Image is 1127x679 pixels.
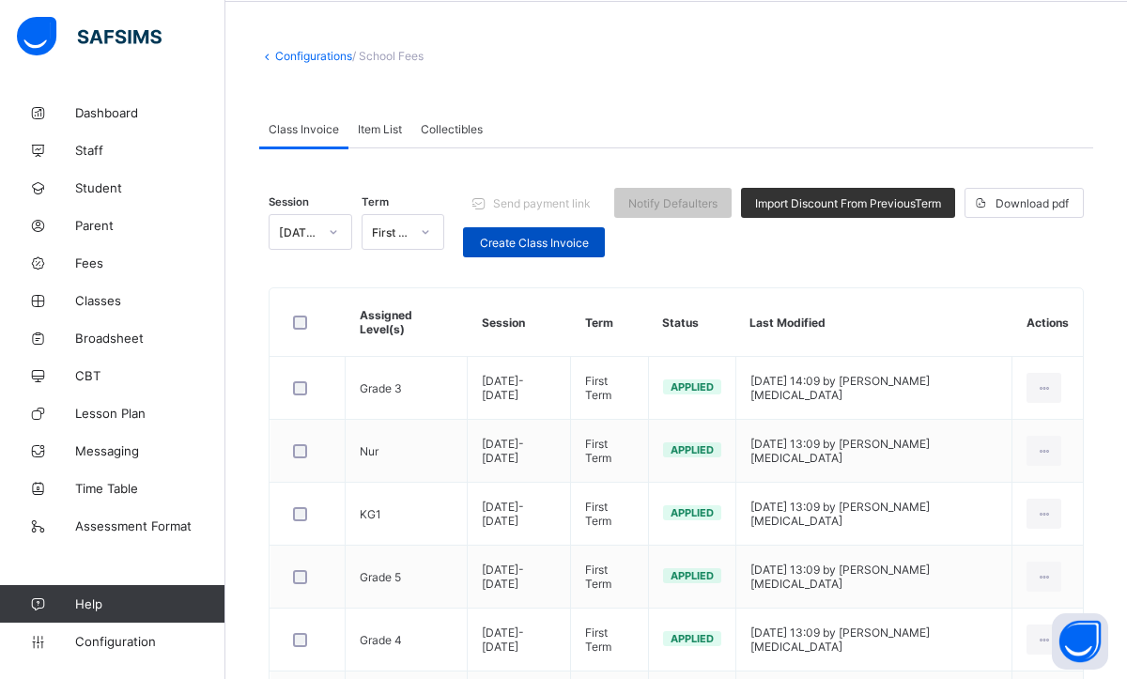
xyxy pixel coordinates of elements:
[477,236,591,250] span: Create Class Invoice
[75,105,225,120] span: Dashboard
[75,331,225,346] span: Broadsheet
[346,609,468,671] td: Grade 4
[571,483,649,546] td: First Term
[346,546,468,609] td: Grade 5
[346,288,468,357] th: Assigned Level(s)
[628,196,718,210] span: Notify Defaulters
[571,288,649,357] th: Term
[996,196,1069,210] span: Download pdf
[468,483,571,546] td: [DATE]-[DATE]
[468,357,571,420] td: [DATE]-[DATE]
[346,357,468,420] td: Grade 3
[75,255,225,270] span: Fees
[493,196,591,210] span: Send payment link
[735,483,1012,546] td: [DATE] 13:09 by [PERSON_NAME][MEDICAL_DATA]
[75,406,225,421] span: Lesson Plan
[75,481,225,496] span: Time Table
[75,634,224,649] span: Configuration
[362,195,389,208] span: Term
[75,443,225,458] span: Messaging
[75,143,225,158] span: Staff
[269,122,339,136] span: Class Invoice
[279,225,317,239] div: [DATE]-[DATE]
[346,483,468,546] td: KG1
[671,380,714,394] span: Applied
[648,288,735,357] th: Status
[75,518,225,533] span: Assessment Format
[372,225,410,239] div: First Term
[75,368,225,383] span: CBT
[468,546,571,609] td: [DATE]-[DATE]
[571,420,649,483] td: First Term
[735,546,1012,609] td: [DATE] 13:09 by [PERSON_NAME][MEDICAL_DATA]
[671,443,714,456] span: Applied
[269,195,309,208] span: Session
[735,609,1012,671] td: [DATE] 13:09 by [PERSON_NAME][MEDICAL_DATA]
[352,49,424,63] span: / School Fees
[571,609,649,671] td: First Term
[468,420,571,483] td: [DATE]-[DATE]
[1012,288,1083,357] th: Actions
[17,17,162,56] img: safsims
[275,49,352,63] a: Configurations
[571,546,649,609] td: First Term
[755,196,941,210] span: Import Discount From Previous Term
[468,609,571,671] td: [DATE]-[DATE]
[671,632,714,645] span: Applied
[1052,613,1108,670] button: Open asap
[75,596,224,611] span: Help
[735,288,1012,357] th: Last Modified
[735,420,1012,483] td: [DATE] 13:09 by [PERSON_NAME][MEDICAL_DATA]
[75,180,225,195] span: Student
[735,357,1012,420] td: [DATE] 14:09 by [PERSON_NAME][MEDICAL_DATA]
[421,122,483,136] span: Collectibles
[671,506,714,519] span: Applied
[571,357,649,420] td: First Term
[671,569,714,582] span: Applied
[468,288,571,357] th: Session
[358,122,402,136] span: Item List
[75,218,225,233] span: Parent
[346,420,468,483] td: Nur
[75,293,225,308] span: Classes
